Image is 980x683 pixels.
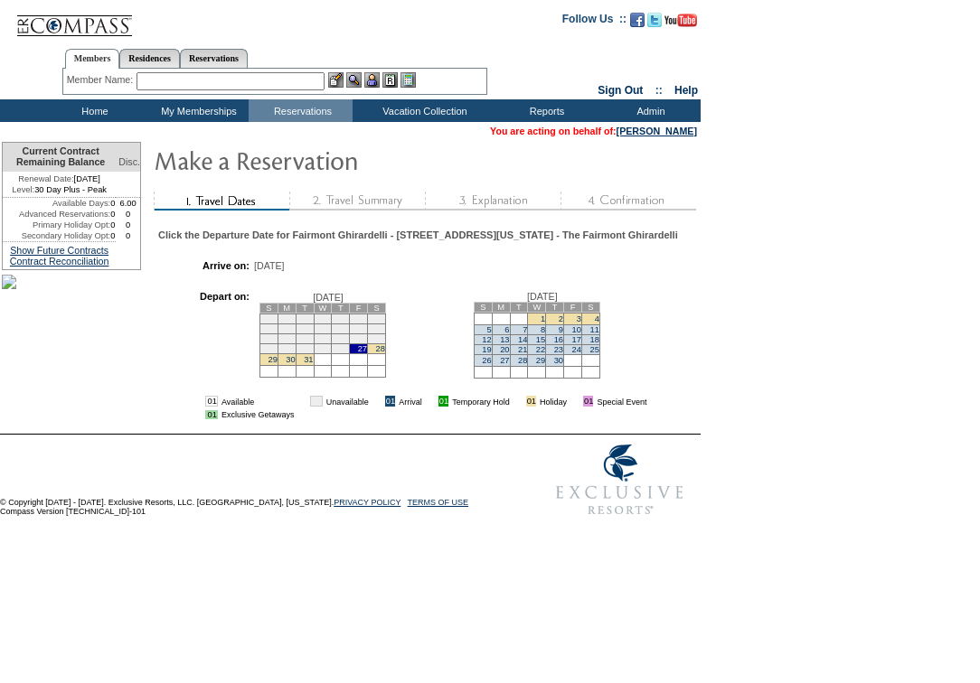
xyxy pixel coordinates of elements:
[630,13,645,27] img: Become our fan on Facebook
[474,302,492,312] td: S
[589,325,598,334] a: 11
[3,184,116,198] td: 30 Day Plus - Peak
[382,72,398,88] img: Reservations
[205,396,217,407] td: 01
[425,192,561,211] img: step3_state1.gif
[110,209,116,220] td: 0
[314,303,332,313] td: W
[3,230,110,241] td: Secondary Holiday Opt:
[310,396,322,407] td: 01
[581,302,599,312] td: S
[376,344,385,353] a: 28
[482,335,491,344] a: 12
[304,355,313,364] a: 31
[526,396,536,407] td: 01
[3,172,116,184] td: [DATE]
[116,230,140,241] td: 0
[180,49,248,68] a: Reservations
[514,397,523,406] img: i.gif
[368,323,386,333] td: 14
[154,142,515,178] img: Make Reservation
[554,335,563,344] a: 16
[278,333,296,343] td: 16
[67,72,137,88] div: Member Name:
[536,335,545,344] a: 15
[546,302,564,312] td: T
[350,313,368,323] td: 6
[328,72,344,88] img: b_edit.gif
[400,72,416,88] img: b_calculator.gif
[12,184,34,195] span: Level:
[205,410,217,419] td: 01
[221,410,295,419] td: Exclusive Getaways
[259,343,278,353] td: 22
[674,84,698,97] a: Help
[296,333,314,343] td: 17
[572,325,581,334] a: 10
[314,333,332,343] td: 18
[10,245,108,256] a: Show Future Contracts
[492,302,510,312] td: M
[334,498,400,507] a: PRIVACY POLICY
[664,14,697,27] img: Subscribe to our YouTube Channel
[119,49,180,68] a: Residences
[118,156,140,167] span: Disc.
[572,345,581,354] a: 24
[332,323,350,333] td: 12
[518,335,527,344] a: 14
[332,303,350,313] td: T
[289,192,425,211] img: step2_state1.gif
[589,335,598,344] a: 18
[493,99,597,122] td: Reports
[158,229,678,240] div: Click the Departure Date for Fairmont Ghirardelli - [STREET_ADDRESS][US_STATE] - The Fairmont Ghi...
[167,291,250,383] td: Depart on:
[368,333,386,343] td: 21
[278,323,296,333] td: 9
[368,303,386,313] td: S
[541,314,545,323] a: 1
[314,313,332,323] td: 4
[559,314,563,323] a: 2
[259,313,278,323] td: 1
[221,396,295,407] td: Available
[617,126,697,136] a: [PERSON_NAME]
[3,220,110,230] td: Primary Holiday Opt:
[572,335,581,344] a: 17
[296,313,314,323] td: 3
[65,49,120,69] a: Members
[518,345,527,354] a: 21
[664,18,697,29] a: Subscribe to our YouTube Channel
[314,343,332,353] td: 25
[259,323,278,333] td: 8
[528,302,546,312] td: W
[3,198,110,209] td: Available Days:
[595,314,599,323] a: 4
[313,292,344,303] span: [DATE]
[426,397,435,406] img: i.gif
[353,99,493,122] td: Vacation Collection
[630,18,645,29] a: Become our fan on Facebook
[145,99,249,122] td: My Memberships
[296,343,314,353] td: 24
[500,356,509,365] a: 27
[116,198,140,209] td: 6.00
[110,198,116,209] td: 0
[589,345,598,354] a: 25
[504,325,509,334] a: 6
[286,355,295,364] a: 30
[116,209,140,220] td: 0
[278,343,296,353] td: 23
[597,99,701,122] td: Admin
[10,256,109,267] a: Contract Reconciliation
[41,99,145,122] td: Home
[482,345,491,354] a: 19
[350,343,368,353] td: 27
[452,396,510,407] td: Temporary Hold
[296,303,314,313] td: T
[518,356,527,365] a: 28
[554,356,563,365] a: 30
[332,313,350,323] td: 5
[438,396,448,407] td: 01
[399,396,422,407] td: Arrival
[597,396,646,407] td: Special Event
